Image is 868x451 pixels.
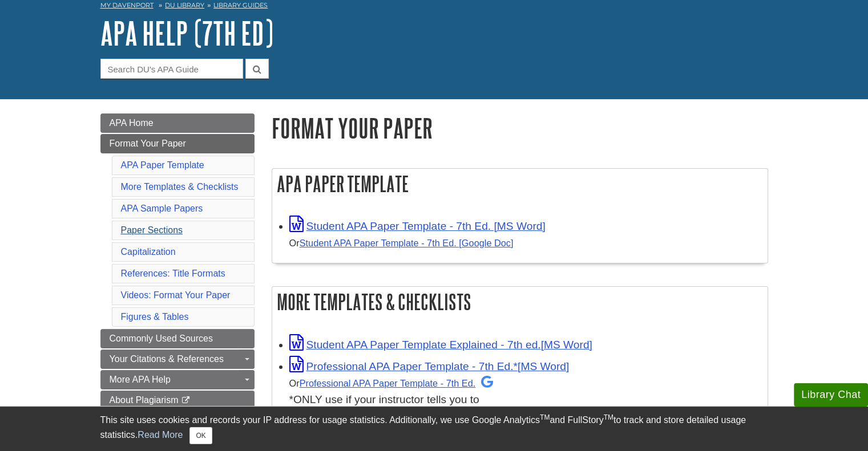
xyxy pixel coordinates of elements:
a: More Templates & Checklists [121,182,239,192]
h1: Format Your Paper [272,113,768,143]
a: Professional APA Paper Template - 7th Ed. [300,378,494,388]
div: Guide Page Menu [100,113,255,410]
a: Your Citations & References [100,350,255,369]
a: References: Title Formats [121,269,225,278]
span: More APA Help [110,375,171,384]
a: Videos: Format Your Paper [121,290,231,300]
a: Capitalization [121,247,176,257]
a: More APA Help [100,370,255,389]
a: DU Library [165,1,204,9]
button: Library Chat [794,383,868,407]
a: Library Guides [213,1,268,9]
button: Close [189,427,212,444]
a: My Davenport [100,1,154,10]
a: APA Sample Papers [121,204,203,213]
small: Or [289,238,514,248]
i: This link opens in a new window [181,397,191,404]
h2: More Templates & Checklists [272,287,768,317]
a: Link opens in new window [289,360,570,372]
a: Student APA Paper Template - 7th Ed. [Google Doc] [300,238,514,248]
a: Figures & Tables [121,312,189,322]
input: Search DU's APA Guide [100,59,243,79]
h2: APA Paper Template [272,169,768,199]
a: Link opens in new window [289,339,592,351]
small: Or [289,378,494,388]
div: *ONLY use if your instructor tells you to [289,375,762,408]
sup: TM [604,413,613,421]
span: APA Home [110,118,154,128]
sup: TM [540,413,550,421]
a: Format Your Paper [100,134,255,153]
span: Commonly Used Sources [110,334,213,343]
div: This site uses cookies and records your IP address for usage statistics. Additionally, we use Goo... [100,413,768,444]
a: Commonly Used Sources [100,329,255,348]
a: Read More [138,430,183,440]
a: APA Paper Template [121,160,204,170]
a: Paper Sections [121,225,183,235]
span: Your Citations & References [110,354,224,364]
a: About Plagiarism [100,391,255,410]
a: APA Help (7th Ed) [100,15,273,51]
span: Format Your Paper [110,139,186,148]
a: Link opens in new window [289,220,546,232]
a: APA Home [100,113,255,133]
span: About Plagiarism [110,395,179,405]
